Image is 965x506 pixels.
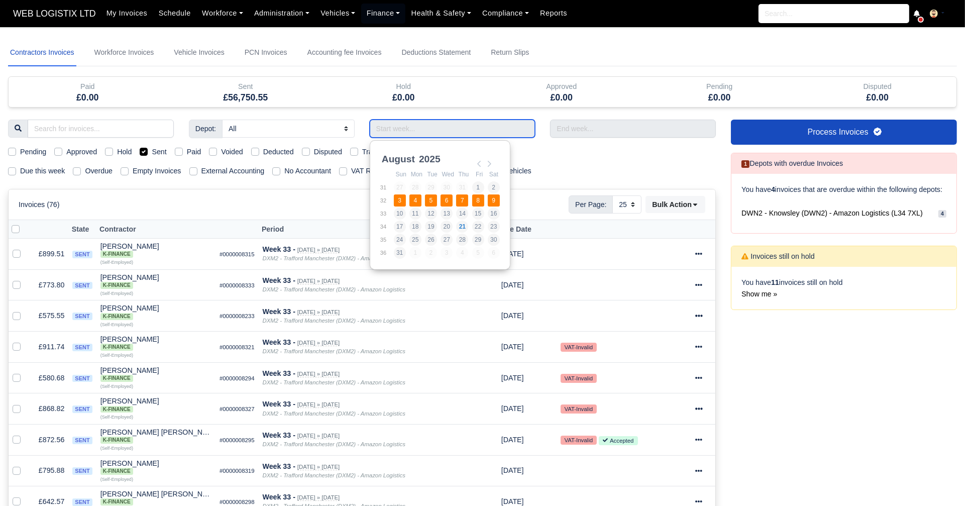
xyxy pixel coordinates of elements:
[405,4,477,23] a: Health & Safety
[72,406,92,413] span: sent
[417,152,443,167] div: 2025
[569,195,613,214] span: Per Page:
[29,455,68,486] td: £795.88
[938,210,946,218] span: 4
[284,165,331,177] label: No Accountant
[425,208,437,220] button: 12
[220,313,255,319] small: #0000008233
[394,247,406,259] button: 31
[220,437,255,443] small: #0000008295
[550,120,716,138] input: End week...
[297,401,340,408] small: [DATE] » [DATE]
[29,331,68,362] td: £911.74
[72,344,92,351] span: sent
[425,194,437,207] button: 5
[394,208,406,220] button: 10
[741,184,946,195] p: You have invoices that are overdue within the following depots:
[100,490,211,505] div: [PERSON_NAME] [PERSON_NAME] K-Finance
[731,120,957,145] a: Process Invoices
[263,255,405,261] i: DXM2 - Trafford Manchester (DXM2) - Amazon Logistics
[187,146,201,158] label: Paid
[409,234,421,246] button: 25
[483,158,495,170] button: Next Month
[561,343,597,352] small: VAT-Invalid
[263,493,295,501] strong: Week 33 -
[297,247,340,253] small: [DATE] » [DATE]
[72,467,92,475] span: sent
[72,251,92,258] span: sent
[117,146,132,158] label: Hold
[425,234,437,246] button: 26
[263,431,295,439] strong: Week 33 -
[20,146,46,158] label: Pending
[380,152,417,167] div: August
[100,367,211,382] div: [PERSON_NAME] K-Finance
[100,313,133,320] span: K-Finance
[297,494,340,501] small: [DATE] » [DATE]
[472,208,484,220] button: 15
[220,282,255,288] small: #0000008333
[72,313,92,320] span: sent
[561,374,597,383] small: VAT-Invalid
[297,371,340,377] small: [DATE] » [DATE]
[806,81,949,92] div: Disputed
[425,221,437,233] button: 19
[174,92,317,103] h5: £56,750.55
[394,234,406,246] button: 24
[362,146,399,158] label: Transferred
[16,92,159,103] h5: £0.00
[100,367,211,382] div: [PERSON_NAME]
[19,200,60,209] h6: Invoices (76)
[72,498,92,506] span: sent
[100,305,211,320] div: [PERSON_NAME] K-Finance
[100,498,133,505] span: K-Finance
[741,208,923,219] span: DWN2 - Knowsley (DWN2) - Amazon Logistics (L34 7XL)
[771,185,775,193] strong: 4
[380,220,393,233] td: 34
[599,436,637,445] small: Accepted
[351,165,400,177] label: VAT Registered
[249,4,315,23] a: Administration
[648,81,791,92] div: Pending
[101,4,153,23] a: My Invoices
[490,81,633,92] div: Approved
[442,171,454,178] abbr: Wednesday
[759,4,909,23] input: Search...
[220,344,255,350] small: #0000008321
[561,436,597,445] small: VAT-Invalid
[534,4,573,23] a: Reports
[100,243,211,258] div: [PERSON_NAME]
[771,278,779,286] strong: 11
[456,194,468,207] button: 7
[380,246,393,259] td: 36
[501,404,524,413] span: 1 week from now
[220,499,255,505] small: #0000008298
[8,39,76,66] a: Contractors Invoices
[201,165,265,177] label: External Accounting
[263,400,295,408] strong: Week 33 -
[409,208,421,220] button: 11
[741,160,749,168] span: 1
[100,415,133,420] small: (Self-Employed)
[806,92,949,103] h5: £0.00
[96,220,216,239] th: Contractor
[16,81,159,92] div: Paid
[85,165,113,177] label: Overdue
[174,81,317,92] div: Sent
[100,336,211,351] div: [PERSON_NAME] K-Finance
[501,436,524,444] span: 1 week from now
[297,309,340,316] small: [DATE] » [DATE]
[489,171,498,178] abbr: Saturday
[100,468,133,475] span: K-Finance
[561,404,597,414] small: VAT-Invalid
[100,243,211,258] div: [PERSON_NAME] K-Finance
[501,374,524,382] span: 1 week from now
[100,477,133,482] small: (Self-Employed)
[488,194,500,207] button: 9
[488,234,500,246] button: 30
[741,159,843,168] h6: Depots with overdue Invoices
[100,291,133,296] small: (Self-Employed)
[100,437,133,444] span: K-Finance
[297,433,340,439] small: [DATE] » [DATE]
[488,221,500,233] button: 23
